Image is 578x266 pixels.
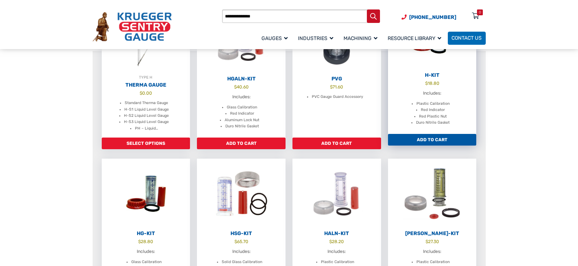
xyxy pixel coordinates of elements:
[425,81,439,86] bdi: 18.80
[258,31,294,45] a: Gauges
[138,239,153,244] bdi: 28.80
[426,239,439,244] bdi: 27.30
[330,84,343,90] bdi: 71.60
[416,259,450,265] li: Plastic Calibration
[384,31,448,45] a: Resource Library
[102,138,190,149] a: Add to cart: “Therma Gauge”
[203,94,279,100] p: Includes:
[321,259,354,265] li: Plastic Calibration
[135,125,158,131] li: PH – Liquid…
[261,35,288,41] span: Gauges
[340,31,384,45] a: Machining
[298,35,333,41] span: Industries
[108,248,184,255] p: Includes:
[197,76,286,82] h2: HGALN-Kit
[125,100,168,106] li: Standard Therma Gauge
[131,259,162,265] li: Glass Calibration
[197,138,286,149] a: Add to cart: “HGALN-Kit”
[138,239,141,244] span: $
[292,4,381,138] a: PVG $71.60 PVC Gauge Guard Accessory
[124,119,169,125] li: H-S3 Liquid Level Gauge
[299,248,375,255] p: Includes:
[330,84,333,90] span: $
[102,159,190,229] img: HG-Kit
[292,76,381,82] h2: PVG
[197,4,286,138] a: HGALN-Kit $40.60 Includes: Glass Calibration Red Indicator Aluminum Lock Nut Duro Nitrile Gasket
[426,239,428,244] span: $
[292,159,381,229] img: HALN-Kit
[479,9,481,15] div: 0
[451,35,482,41] span: Contact Us
[409,14,456,20] span: [PHONE_NUMBER]
[234,239,248,244] bdi: 65.70
[124,112,169,119] li: H-S2 Liquid Level Gauge
[416,119,450,126] li: Duro Nitrile Gasket
[394,90,470,97] p: Includes:
[124,106,169,112] li: H-S1 Liquid Level Gauge
[234,84,249,90] bdi: 40.60
[230,110,254,116] li: Red Indicator
[388,72,477,79] h2: H-Kit
[102,230,190,237] h2: HG-Kit
[419,113,447,119] li: Red Plastic Nut
[234,239,237,244] span: $
[425,81,428,86] span: $
[421,107,445,113] li: Red Indicator
[294,31,340,45] a: Industries
[388,230,477,237] h2: [PERSON_NAME]-Kit
[225,123,259,129] li: Duro Nitrile Gasket
[197,159,286,229] img: HSG-Kit
[102,82,190,88] h2: Therma Gauge
[416,100,450,107] li: Plastic Calibration
[312,94,363,100] li: PVC Gauge Guard Accessory
[402,13,456,21] a: Phone Number (920) 434-8860
[388,0,477,134] a: H-Kit $18.80 Includes: Plastic Calibration Red Indicator Red Plastic Nut Duro Nitrile Gasket
[102,74,190,81] div: TYPE H
[203,248,279,255] p: Includes:
[448,32,486,45] a: Contact Us
[234,84,237,90] span: $
[388,35,441,41] span: Resource Library
[227,104,257,110] li: Glass Calibration
[225,117,259,123] li: Aluminum Lock Nut
[394,248,470,255] p: Includes:
[344,35,377,41] span: Machining
[140,91,142,96] span: $
[388,134,477,146] a: Add to cart: “H-Kit”
[140,91,152,96] bdi: 0.00
[388,159,477,229] img: BALN-Kit
[329,239,344,244] bdi: 28.20
[292,230,381,237] h2: HALN-Kit
[102,4,190,138] a: TYPE HTherma Gauge $0.00 Standard Therma Gauge H-S1 Liquid Level Gauge H-S2 Liquid Level Gauge H-...
[222,259,262,265] li: Solid Glass Calibration
[329,239,332,244] span: $
[93,12,172,41] img: Krueger Sentry Gauge
[197,230,286,237] h2: HSG-Kit
[292,138,381,149] a: Add to cart: “PVG”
